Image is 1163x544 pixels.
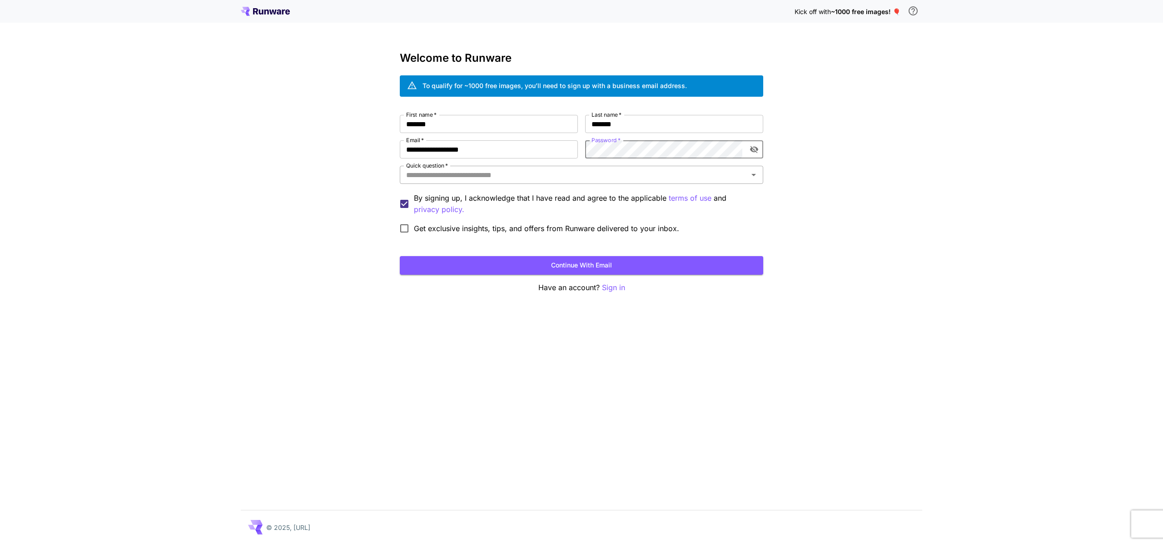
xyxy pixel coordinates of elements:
[406,111,437,119] label: First name
[747,168,760,181] button: Open
[400,52,763,64] h3: Welcome to Runware
[746,141,762,158] button: toggle password visibility
[414,193,756,215] p: By signing up, I acknowledge that I have read and agree to the applicable and
[414,204,464,215] p: privacy policy.
[414,204,464,215] button: By signing up, I acknowledge that I have read and agree to the applicable terms of use and
[795,8,831,15] span: Kick off with
[400,282,763,293] p: Have an account?
[400,256,763,275] button: Continue with email
[591,111,621,119] label: Last name
[602,282,625,293] button: Sign in
[406,162,448,169] label: Quick question
[414,223,679,234] span: Get exclusive insights, tips, and offers from Runware delivered to your inbox.
[266,523,310,532] p: © 2025, [URL]
[669,193,711,204] p: terms of use
[422,81,687,90] div: To qualify for ~1000 free images, you’ll need to sign up with a business email address.
[591,136,621,144] label: Password
[669,193,711,204] button: By signing up, I acknowledge that I have read and agree to the applicable and privacy policy.
[904,2,922,20] button: In order to qualify for free credit, you need to sign up with a business email address and click ...
[406,136,424,144] label: Email
[831,8,900,15] span: ~1000 free images! 🎈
